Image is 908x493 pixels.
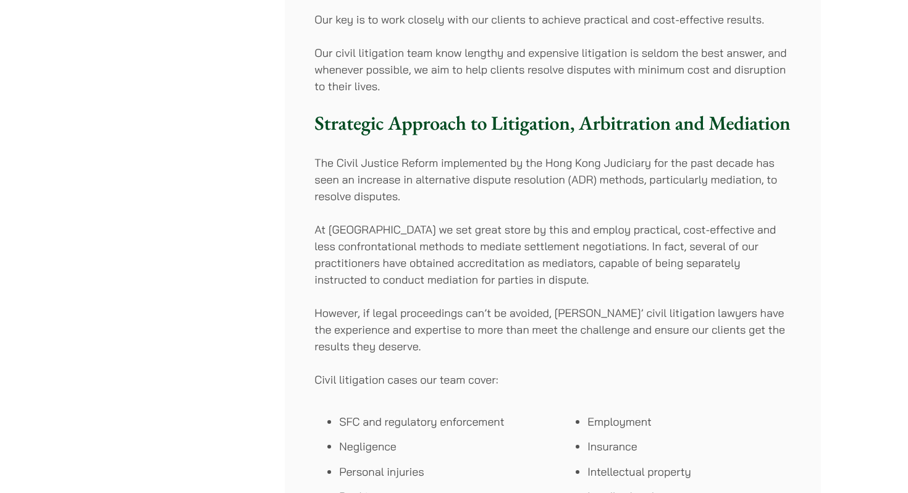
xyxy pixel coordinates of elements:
li: Intellectual property [587,463,791,480]
p: Civil litigation cases our team cover: [314,371,791,388]
li: Personal injuries [339,463,543,480]
p: The Civil Justice Reform implemented by the Hong Kong Judiciary for the past decade has seen an i... [314,154,791,204]
li: Negligence [339,438,543,455]
li: SFC and regulatory enforcement [339,413,543,430]
h3: Strategic Approach to Litigation, Arbitration and Mediation [314,111,791,135]
li: Employment [587,413,791,430]
p: At [GEOGRAPHIC_DATA] we set great store by this and employ practical, cost-effective and less con... [314,221,791,288]
p: Our key is to work closely with our clients to achieve practical and cost-effective results. [314,11,791,28]
li: Insurance [587,438,791,455]
p: However, if legal proceedings can’t be avoided, [PERSON_NAME]’ civil litigation lawyers have the ... [314,305,791,355]
p: Our civil litigation team know lengthy and expensive litigation is seldom the best answer, and wh... [314,44,791,95]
